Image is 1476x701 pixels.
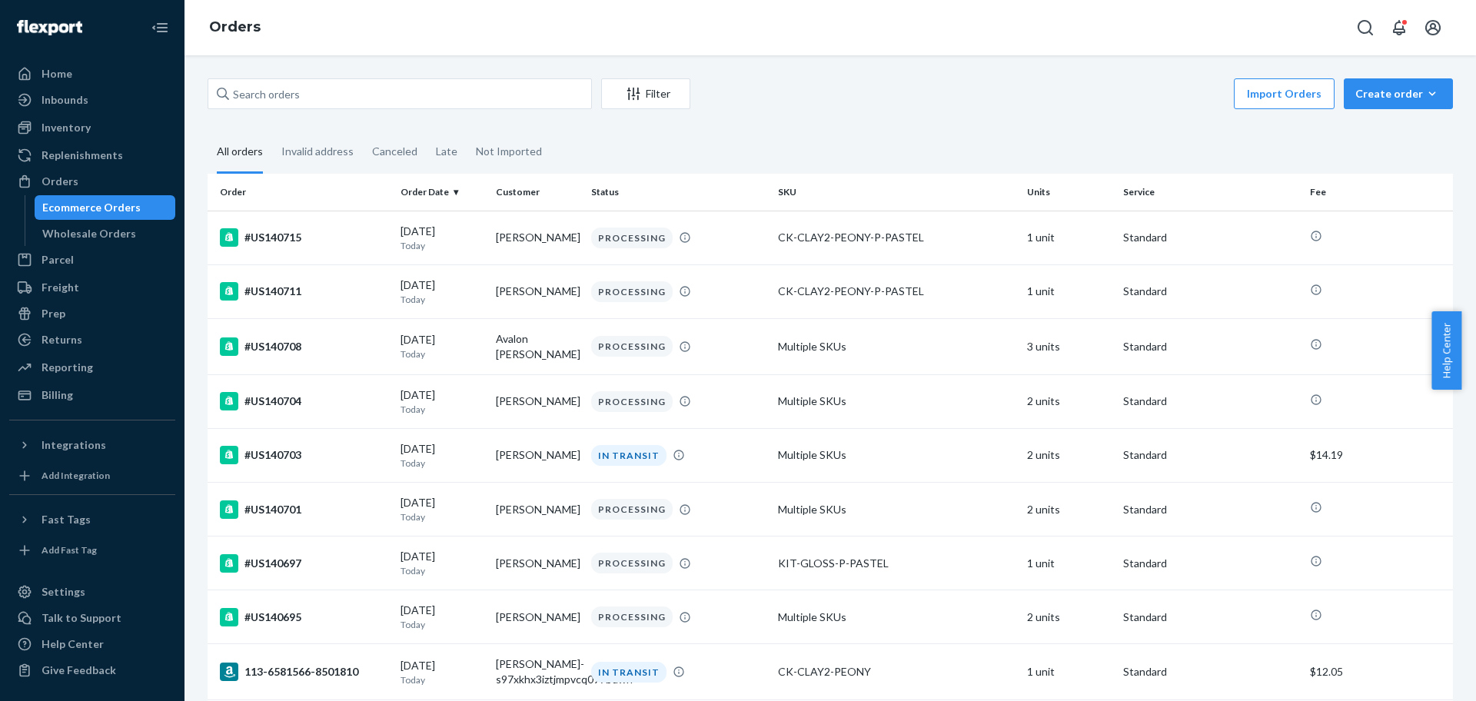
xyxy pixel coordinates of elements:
div: #US140697 [220,554,388,573]
div: Returns [42,332,82,347]
p: Standard [1123,447,1298,463]
button: Fast Tags [9,507,175,532]
th: Service [1117,174,1304,211]
div: #US140711 [220,282,388,301]
p: Today [401,347,484,360]
div: PROCESSING [591,228,673,248]
a: Inbounds [9,88,175,112]
div: CK-CLAY2-PEONY [778,664,1015,679]
th: SKU [772,174,1021,211]
td: Multiple SKUs [772,318,1021,374]
a: Freight [9,275,175,300]
div: [DATE] [401,495,484,523]
button: Create order [1344,78,1453,109]
td: 2 units [1021,374,1116,428]
div: PROCESSING [591,281,673,302]
div: [DATE] [401,658,484,686]
div: #US140703 [220,446,388,464]
a: Parcel [9,248,175,272]
div: Create order [1355,86,1441,101]
a: Orders [9,169,175,194]
div: [DATE] [401,387,484,416]
div: All orders [217,131,263,174]
div: #US140708 [220,337,388,356]
td: Avalon [PERSON_NAME] [490,318,585,374]
div: Integrations [42,437,106,453]
div: [DATE] [401,549,484,577]
div: Inventory [42,120,91,135]
th: Order Date [394,174,490,211]
div: PROCESSING [591,336,673,357]
p: Standard [1123,284,1298,299]
a: Billing [9,383,175,407]
div: PROCESSING [591,499,673,520]
div: [DATE] [401,332,484,360]
td: Multiple SKUs [772,374,1021,428]
td: 1 unit [1021,264,1116,318]
div: Settings [42,584,85,600]
div: Filter [602,86,690,101]
td: [PERSON_NAME] [490,264,585,318]
td: [PERSON_NAME] [490,483,585,537]
a: Help Center [9,632,175,656]
div: Orders [42,174,78,189]
div: [DATE] [401,603,484,631]
div: [DATE] [401,224,484,252]
p: Standard [1123,230,1298,245]
p: Standard [1123,610,1298,625]
div: Talk to Support [42,610,121,626]
td: Multiple SKUs [772,483,1021,537]
div: #US140715 [220,228,388,247]
td: 2 units [1021,483,1116,537]
div: Fast Tags [42,512,91,527]
div: Ecommerce Orders [42,200,141,215]
a: Ecommerce Orders [35,195,176,220]
td: [PERSON_NAME] [490,590,585,644]
p: Today [401,564,484,577]
button: Open Search Box [1350,12,1381,43]
td: $12.05 [1304,644,1453,700]
button: Open notifications [1384,12,1414,43]
p: Today [401,510,484,523]
button: Open account menu [1418,12,1448,43]
a: Talk to Support [9,606,175,630]
th: Status [585,174,772,211]
a: Home [9,61,175,86]
td: 1 unit [1021,537,1116,590]
div: CK-CLAY2-PEONY-P-PASTEL [778,284,1015,299]
button: Integrations [9,433,175,457]
div: PROCESSING [591,606,673,627]
div: PROCESSING [591,391,673,412]
div: Customer [496,185,579,198]
a: Orders [209,18,261,35]
div: Invalid address [281,131,354,171]
a: Reporting [9,355,175,380]
p: Standard [1123,502,1298,517]
div: Home [42,66,72,81]
div: Freight [42,280,79,295]
div: Late [436,131,457,171]
div: Replenishments [42,148,123,163]
div: Canceled [372,131,417,171]
td: 2 units [1021,590,1116,644]
a: Returns [9,327,175,352]
td: [PERSON_NAME] [490,537,585,590]
div: #US140704 [220,392,388,410]
p: Today [401,239,484,252]
a: Wholesale Orders [35,221,176,246]
div: IN TRANSIT [591,662,667,683]
td: [PERSON_NAME] [490,211,585,264]
p: Today [401,673,484,686]
div: Add Fast Tag [42,543,97,556]
p: Standard [1123,394,1298,409]
td: $14.19 [1304,428,1453,482]
p: Standard [1123,664,1298,679]
button: Filter [601,78,690,109]
button: Help Center [1431,311,1461,390]
div: 113-6581566-8501810 [220,663,388,681]
td: [PERSON_NAME]-s97xkhx3iztjmpvcq097bdwh [490,644,585,700]
div: Help Center [42,636,104,652]
th: Units [1021,174,1116,211]
p: Standard [1123,556,1298,571]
